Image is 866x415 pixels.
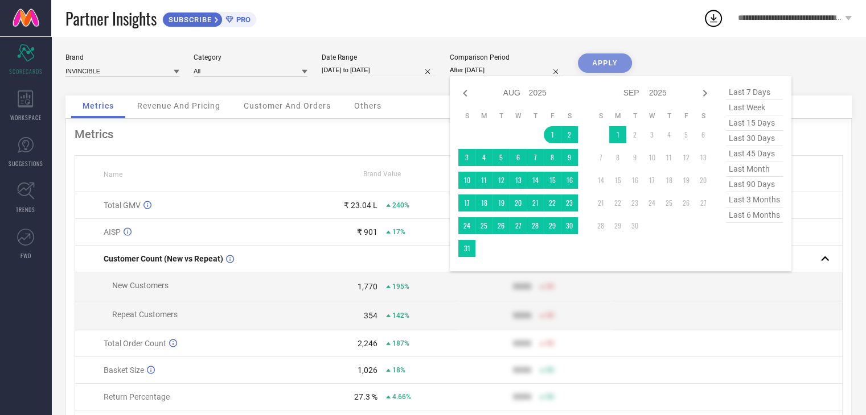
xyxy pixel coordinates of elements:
[510,172,527,189] td: Wed Aug 13 2025
[104,339,166,348] span: Total Order Count
[392,228,405,236] span: 17%
[112,310,178,319] span: Repeat Customers
[546,339,554,347] span: 50
[162,9,256,27] a: SUBSCRIBEPRO
[678,111,695,121] th: Friday
[726,131,783,146] span: last 30 days
[9,67,43,76] span: SCORECARDS
[20,251,31,260] span: FWD
[678,126,695,143] td: Fri Sep 05 2025
[678,194,695,211] td: Fri Sep 26 2025
[104,171,122,179] span: Name
[609,126,626,143] td: Mon Sep 01 2025
[104,366,144,375] span: Basket Size
[609,111,626,121] th: Monday
[75,127,843,141] div: Metrics
[609,217,626,234] td: Mon Sep 29 2025
[475,172,492,189] td: Mon Aug 11 2025
[492,172,510,189] td: Tue Aug 12 2025
[561,111,578,121] th: Saturday
[592,217,609,234] td: Sun Sep 28 2025
[726,208,783,223] span: last 6 months
[609,172,626,189] td: Mon Sep 15 2025
[609,149,626,166] td: Mon Sep 08 2025
[510,149,527,166] td: Wed Aug 06 2025
[643,172,660,189] td: Wed Sep 17 2025
[513,339,531,348] div: 9999
[626,149,643,166] td: Tue Sep 09 2025
[358,366,377,375] div: 1,026
[458,86,472,100] div: Previous month
[392,312,409,319] span: 142%
[392,393,411,401] span: 4.66%
[354,392,377,401] div: 27.3 %
[16,205,35,214] span: TRENDS
[703,8,724,28] div: Open download list
[392,339,409,347] span: 187%
[83,101,114,110] span: Metrics
[527,217,544,234] td: Thu Aug 28 2025
[546,312,554,319] span: 50
[592,149,609,166] td: Sun Sep 07 2025
[475,217,492,234] td: Mon Aug 25 2025
[643,194,660,211] td: Wed Sep 24 2025
[698,86,712,100] div: Next month
[458,240,475,257] td: Sun Aug 31 2025
[392,201,409,209] span: 240%
[194,53,307,61] div: Category
[492,149,510,166] td: Tue Aug 05 2025
[513,282,531,291] div: 9999
[660,194,678,211] td: Thu Sep 25 2025
[726,115,783,131] span: last 15 days
[450,64,564,76] input: Select comparison period
[546,283,554,290] span: 50
[561,149,578,166] td: Sat Aug 09 2025
[626,217,643,234] td: Tue Sep 30 2025
[544,111,561,121] th: Friday
[695,194,712,211] td: Sat Sep 27 2025
[458,217,475,234] td: Sun Aug 24 2025
[104,254,223,263] span: Customer Count (New vs Repeat)
[9,159,43,168] span: SUGGESTIONS
[510,194,527,211] td: Wed Aug 20 2025
[626,111,643,121] th: Tuesday
[626,172,643,189] td: Tue Sep 16 2025
[626,194,643,211] td: Tue Sep 23 2025
[458,149,475,166] td: Sun Aug 03 2025
[513,366,531,375] div: 9999
[475,111,492,121] th: Monday
[561,194,578,211] td: Sat Aug 23 2025
[592,194,609,211] td: Sun Sep 21 2025
[363,170,401,178] span: Brand Value
[458,172,475,189] td: Sun Aug 10 2025
[233,15,251,24] span: PRO
[544,172,561,189] td: Fri Aug 15 2025
[244,101,331,110] span: Customer And Orders
[354,101,381,110] span: Others
[458,111,475,121] th: Sunday
[322,64,436,76] input: Select date range
[592,172,609,189] td: Sun Sep 14 2025
[392,283,409,290] span: 195%
[544,217,561,234] td: Fri Aug 29 2025
[660,149,678,166] td: Thu Sep 11 2025
[513,392,531,401] div: 9999
[695,126,712,143] td: Sat Sep 06 2025
[695,172,712,189] td: Sat Sep 20 2025
[726,100,783,115] span: last week
[643,111,660,121] th: Wednesday
[358,339,377,348] div: 2,246
[510,217,527,234] td: Wed Aug 27 2025
[344,201,377,210] div: ₹ 23.04 L
[527,149,544,166] td: Thu Aug 07 2025
[544,194,561,211] td: Fri Aug 22 2025
[660,111,678,121] th: Thursday
[104,392,170,401] span: Return Percentage
[678,149,695,166] td: Fri Sep 12 2025
[726,192,783,208] span: last 3 months
[322,53,436,61] div: Date Range
[392,366,405,374] span: 18%
[626,126,643,143] td: Tue Sep 02 2025
[561,172,578,189] td: Sat Aug 16 2025
[561,217,578,234] td: Sat Aug 30 2025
